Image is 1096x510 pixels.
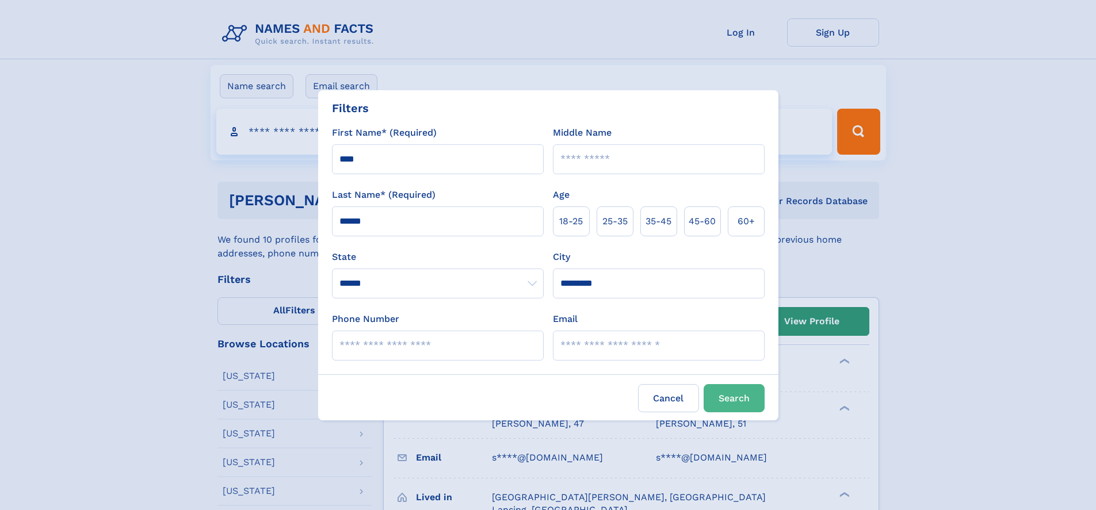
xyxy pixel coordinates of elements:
[689,214,716,228] span: 45‑60
[559,214,583,228] span: 18‑25
[553,188,570,202] label: Age
[553,312,578,326] label: Email
[332,126,437,140] label: First Name* (Required)
[332,99,369,117] div: Filters
[332,188,436,202] label: Last Name* (Required)
[553,250,570,264] label: City
[738,214,755,228] span: 60+
[332,250,544,264] label: State
[332,312,399,326] label: Phone Number
[638,384,699,412] label: Cancel
[704,384,765,412] button: Search
[553,126,612,140] label: Middle Name
[602,214,628,228] span: 25‑35
[646,214,671,228] span: 35‑45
